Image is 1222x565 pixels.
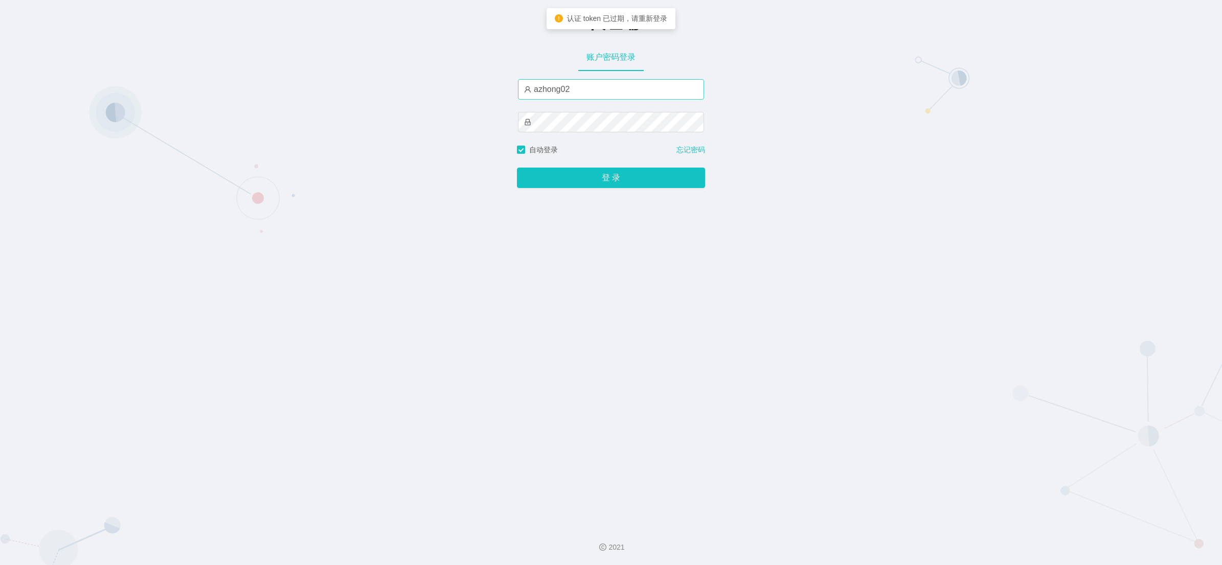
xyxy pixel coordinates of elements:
[676,145,705,155] a: 忘记密码
[517,168,705,188] button: 登 录
[578,43,644,72] div: 账户密码登录
[524,86,531,93] i: 图标： 用户
[525,146,562,154] span: 自动登录
[555,14,563,22] i: 图标：感叹号圆圈
[524,119,531,126] i: 图标： 锁
[608,543,624,551] font: 2021
[567,14,667,22] span: 认证 token 已过期，请重新登录
[518,79,704,100] input: 请输入
[599,544,606,551] i: 图标： 版权所有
